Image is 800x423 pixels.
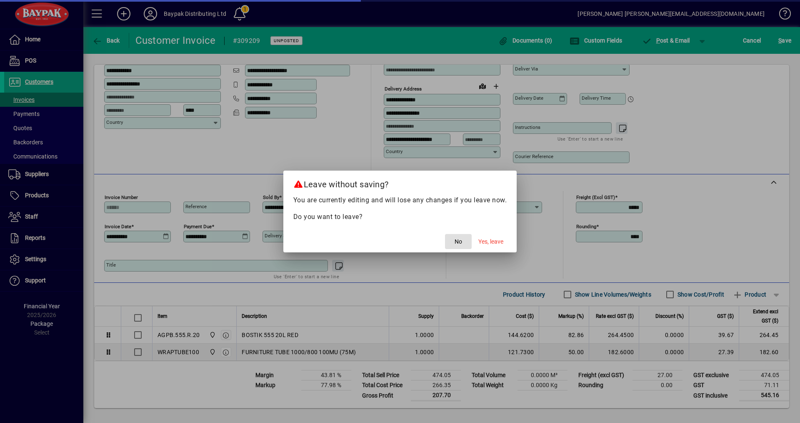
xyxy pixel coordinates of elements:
p: You are currently editing and will lose any changes if you leave now. [293,195,507,205]
h2: Leave without saving? [283,171,517,195]
span: No [455,237,462,246]
button: Yes, leave [475,234,507,249]
span: Yes, leave [478,237,503,246]
button: No [445,234,472,249]
p: Do you want to leave? [293,212,507,222]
